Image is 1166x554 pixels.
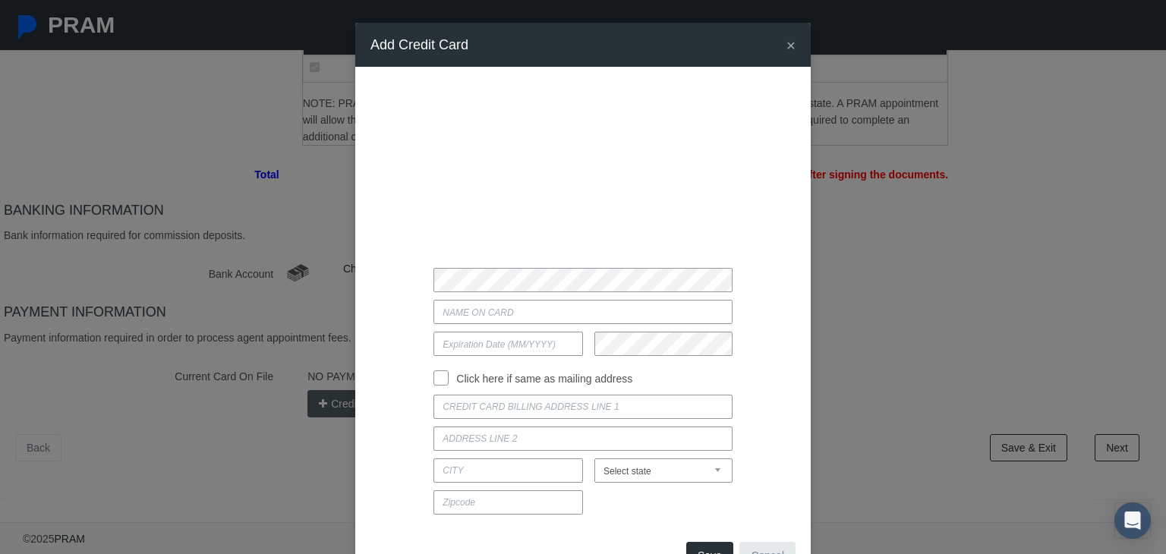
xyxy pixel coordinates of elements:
button: Close [786,37,796,53]
input: Expiration Date (MM/YYYY) [433,332,583,356]
input: City [433,458,583,483]
input: Name on Card [433,300,732,324]
input: Zipcode [433,490,583,515]
span: × [786,36,796,54]
input: Address Line 2 [433,427,732,451]
input: Credit Card Billing Address Line 1 [433,395,732,419]
h4: Add Credit Card [370,34,468,55]
div: Open Intercom Messenger [1114,502,1151,539]
label: Click here if same as mailing address [449,370,632,387]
